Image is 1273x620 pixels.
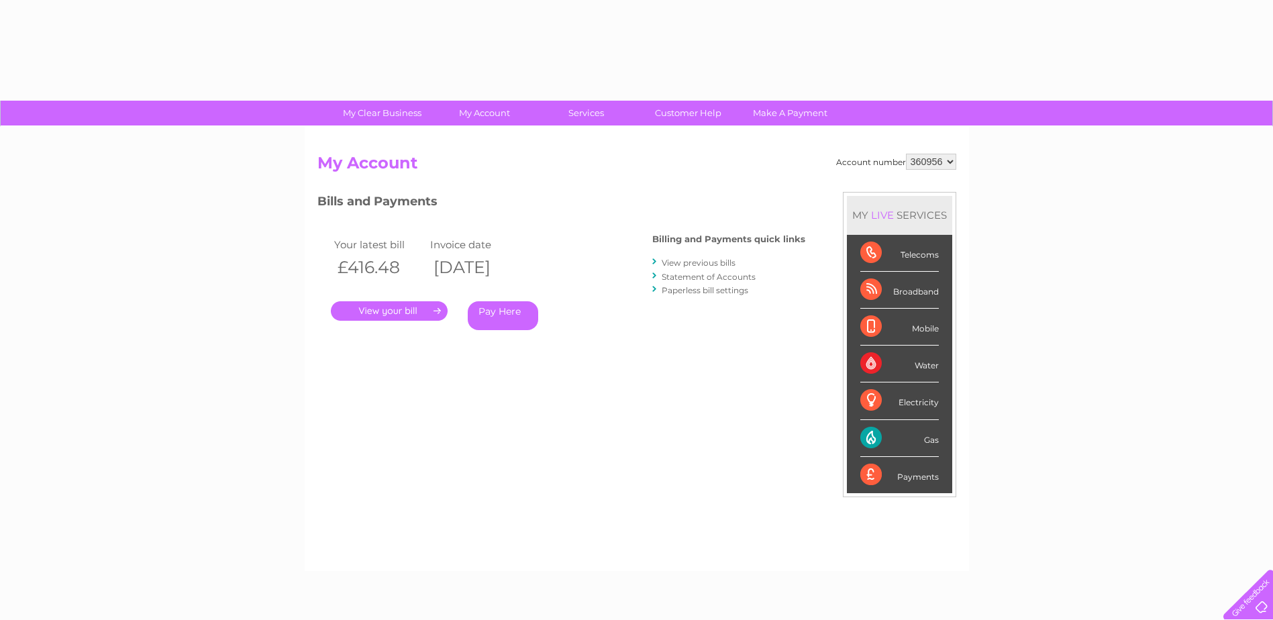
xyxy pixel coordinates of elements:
[327,101,438,125] a: My Clear Business
[531,101,642,125] a: Services
[331,254,427,281] th: £416.48
[860,382,939,419] div: Electricity
[860,272,939,309] div: Broadband
[860,457,939,493] div: Payments
[662,258,735,268] a: View previous bills
[847,196,952,234] div: MY SERVICES
[868,209,897,221] div: LIVE
[427,254,523,281] th: [DATE]
[317,192,805,215] h3: Bills and Payments
[331,301,448,321] a: .
[427,236,523,254] td: Invoice date
[662,272,756,282] a: Statement of Accounts
[331,236,427,254] td: Your latest bill
[429,101,540,125] a: My Account
[836,154,956,170] div: Account number
[860,420,939,457] div: Gas
[860,235,939,272] div: Telecoms
[468,301,538,330] a: Pay Here
[652,234,805,244] h4: Billing and Payments quick links
[633,101,744,125] a: Customer Help
[662,285,748,295] a: Paperless bill settings
[860,309,939,346] div: Mobile
[735,101,846,125] a: Make A Payment
[860,346,939,382] div: Water
[317,154,956,179] h2: My Account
